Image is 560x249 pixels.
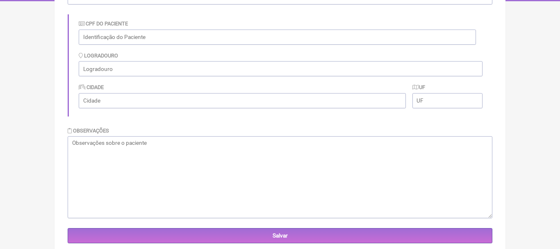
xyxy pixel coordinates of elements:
input: Cidade [79,93,406,108]
input: Identificação do Paciente [79,30,476,45]
label: Cidade [79,84,104,90]
label: CPF do Paciente [79,21,128,27]
input: Logradouro [79,61,483,76]
label: Logradouro [79,53,118,59]
label: Observações [68,128,109,134]
label: UF [412,84,426,90]
input: UF [412,93,483,108]
input: Salvar [68,228,492,243]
